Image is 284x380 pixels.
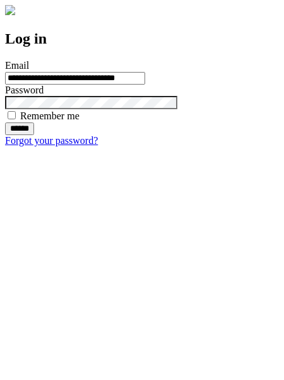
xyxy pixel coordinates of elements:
[20,110,80,121] label: Remember me
[5,30,279,47] h2: Log in
[5,5,15,15] img: logo-4e3dc11c47720685a147b03b5a06dd966a58ff35d612b21f08c02c0306f2b779.png
[5,60,29,71] label: Email
[5,135,98,146] a: Forgot your password?
[5,85,44,95] label: Password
